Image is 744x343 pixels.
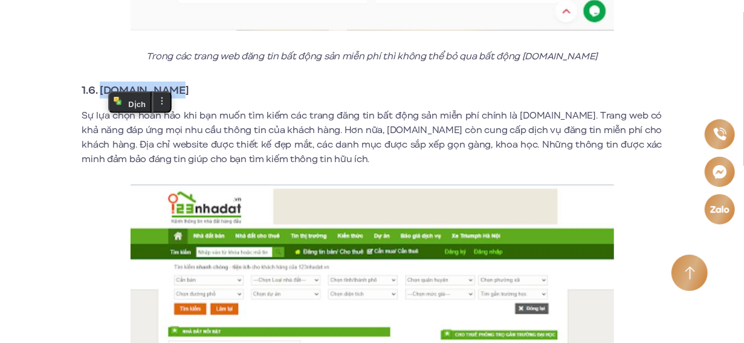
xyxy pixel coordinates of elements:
[710,205,730,213] img: Zalo icon
[685,266,695,280] img: Arrow icon
[82,82,189,98] strong: 1.6. [DOMAIN_NAME]
[146,50,598,63] em: Trong các trang web đăng tin bất động sản miễn phí thì không thể bỏ qua bất động [DOMAIN_NAME]
[82,108,662,166] p: Sự lựa chọn hoàn hảo khi bạn muốn tìm kiếm các trang đăng tin bất động sản miễn phí chính là [DOM...
[713,128,726,141] img: Phone icon
[712,164,727,179] img: Messenger icon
